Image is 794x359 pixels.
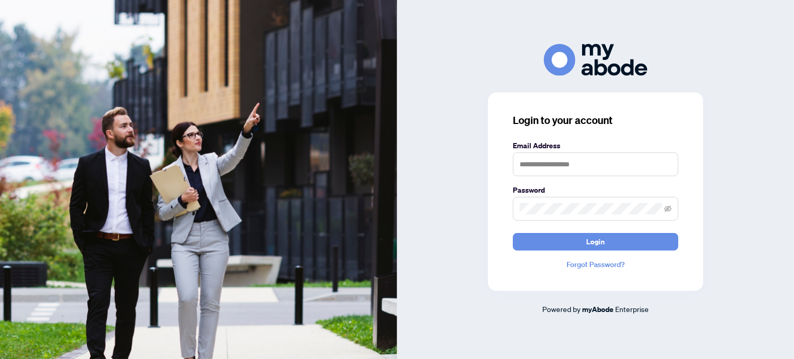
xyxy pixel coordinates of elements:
[582,304,614,315] a: myAbode
[586,233,605,250] span: Login
[615,304,649,314] span: Enterprise
[513,140,678,151] label: Email Address
[513,184,678,196] label: Password
[513,113,678,128] h3: Login to your account
[542,304,581,314] span: Powered by
[513,233,678,251] button: Login
[513,259,678,270] a: Forgot Password?
[544,44,647,75] img: ma-logo
[664,205,671,212] span: eye-invisible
